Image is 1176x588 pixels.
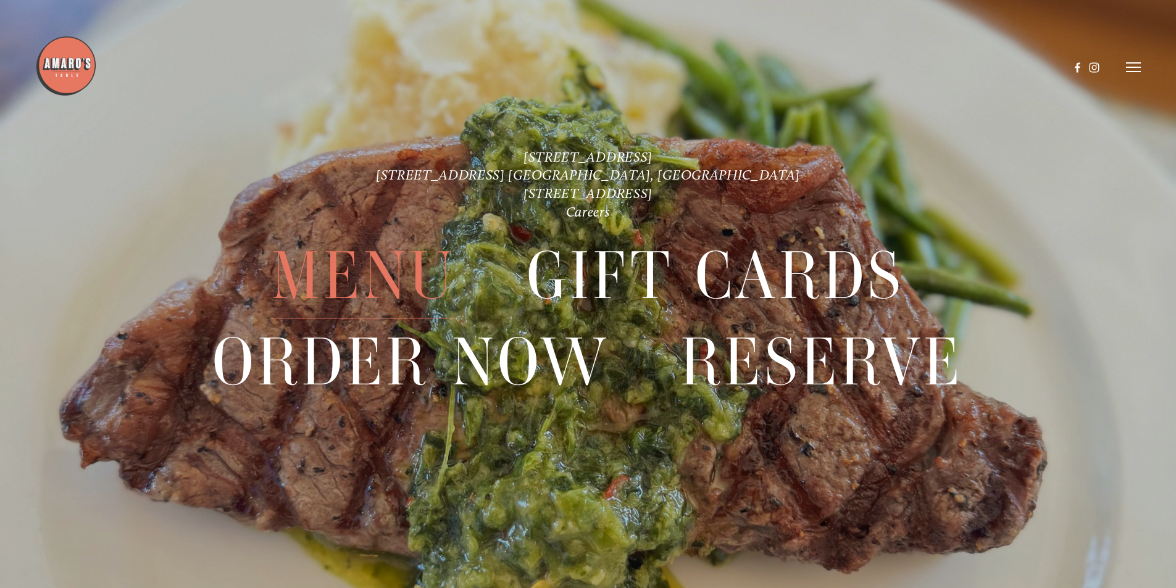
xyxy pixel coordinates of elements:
[680,320,964,404] a: Reserve
[680,320,964,405] span: Reserve
[212,320,609,405] span: Order Now
[523,185,653,202] a: [STREET_ADDRESS]
[212,320,609,404] a: Order Now
[35,35,97,97] img: Amaro's Table
[376,167,800,183] a: [STREET_ADDRESS] [GEOGRAPHIC_DATA], [GEOGRAPHIC_DATA]
[566,204,611,220] a: Careers
[527,234,904,318] a: Gift Cards
[523,149,653,165] a: [STREET_ADDRESS]
[272,234,456,318] a: Menu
